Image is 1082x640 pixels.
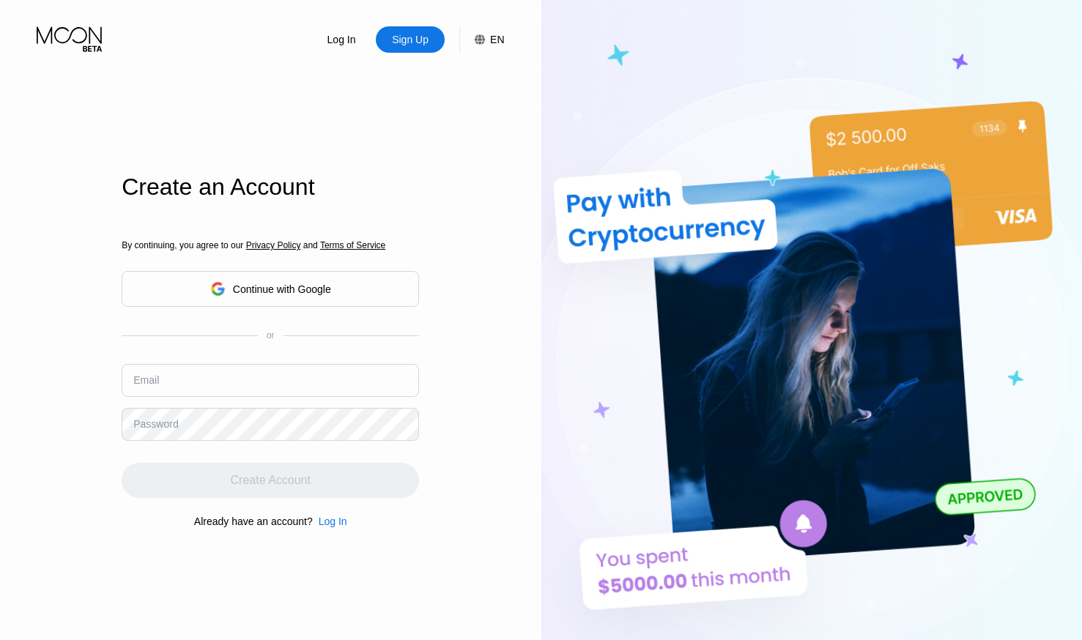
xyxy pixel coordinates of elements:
[246,240,301,250] span: Privacy Policy
[122,174,419,201] div: Create an Account
[133,418,178,430] div: Password
[326,32,357,47] div: Log In
[133,374,159,386] div: Email
[313,516,347,527] div: Log In
[233,283,331,295] div: Continue with Google
[122,240,419,250] div: By continuing, you agree to our
[390,32,430,47] div: Sign Up
[307,26,376,53] div: Log In
[319,516,347,527] div: Log In
[300,240,320,250] span: and
[194,516,313,527] div: Already have an account?
[267,330,275,341] div: or
[459,26,504,53] div: EN
[320,240,385,250] span: Terms of Service
[490,34,504,45] div: EN
[376,26,445,53] div: Sign Up
[122,271,419,307] div: Continue with Google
